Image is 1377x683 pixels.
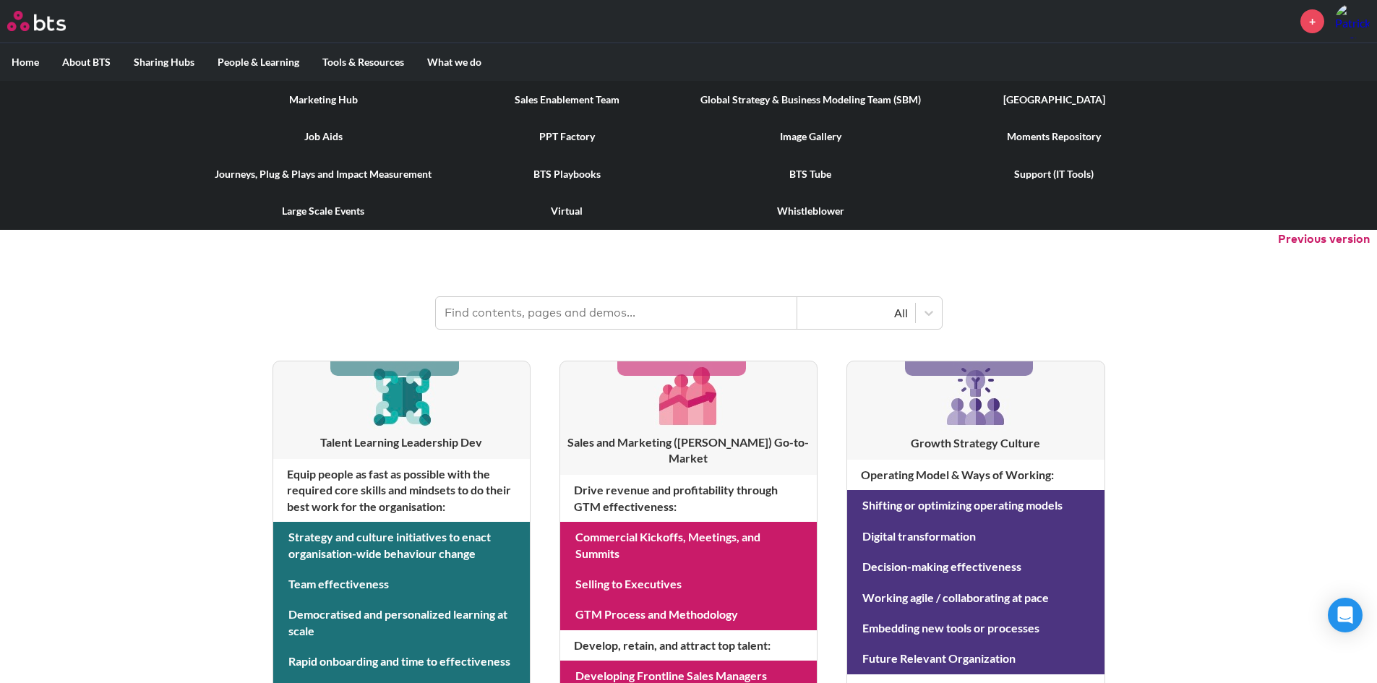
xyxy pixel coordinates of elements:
[1278,231,1370,247] button: Previous version
[1328,598,1363,632] div: Open Intercom Messenger
[416,43,493,81] label: What we do
[436,297,797,329] input: Find contents, pages and demos...
[273,434,530,450] h3: Talent Learning Leadership Dev
[206,43,311,81] label: People & Learning
[1300,9,1324,33] a: +
[367,361,436,430] img: [object Object]
[51,43,122,81] label: About BTS
[560,630,817,661] h4: Develop, retain, and attract top talent :
[560,475,817,522] h4: Drive revenue and profitability through GTM effectiveness :
[654,361,723,430] img: [object Object]
[273,459,530,522] h4: Equip people as fast as possible with the required core skills and mindsets to do their best work...
[1335,4,1370,38] a: Profile
[1335,4,1370,38] img: Patrick Roeroe
[7,11,66,31] img: BTS Logo
[7,11,93,31] a: Go home
[847,435,1104,451] h3: Growth Strategy Culture
[122,43,206,81] label: Sharing Hubs
[941,361,1011,431] img: [object Object]
[805,305,908,321] div: All
[560,434,817,467] h3: Sales and Marketing ([PERSON_NAME]) Go-to-Market
[847,460,1104,490] h4: Operating Model & Ways of Working :
[311,43,416,81] label: Tools & Resources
